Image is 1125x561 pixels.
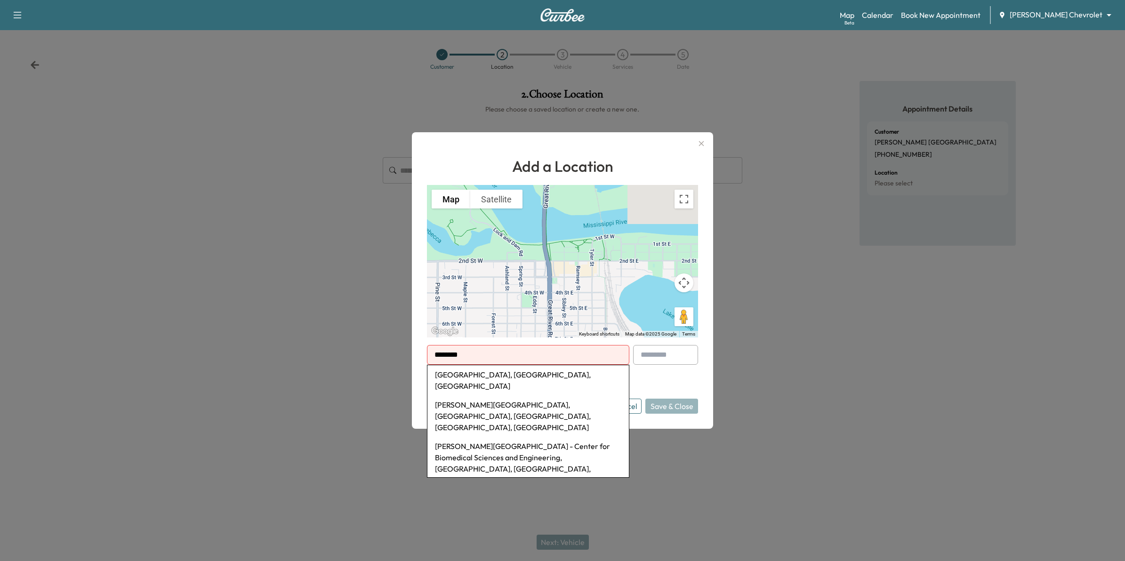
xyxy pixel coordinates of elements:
button: Drag Pegman onto the map to open Street View [675,307,693,326]
a: MapBeta [840,9,854,21]
span: Map data ©2025 Google [625,331,676,337]
li: [GEOGRAPHIC_DATA], [GEOGRAPHIC_DATA], [GEOGRAPHIC_DATA] [427,365,629,395]
button: Keyboard shortcuts [579,331,619,337]
button: Show satellite imagery [470,190,522,208]
li: [PERSON_NAME][GEOGRAPHIC_DATA] - Center for Biomedical Sciences and Engineering, [GEOGRAPHIC_DATA... [427,437,629,489]
a: Open this area in Google Maps (opens a new window) [429,325,460,337]
img: Curbee Logo [540,8,585,22]
a: Calendar [862,9,893,21]
button: Show street map [432,190,470,208]
h1: Add a Location [427,155,698,177]
img: Google [429,325,460,337]
div: Beta [844,19,854,26]
li: [PERSON_NAME][GEOGRAPHIC_DATA], [GEOGRAPHIC_DATA], [GEOGRAPHIC_DATA], [GEOGRAPHIC_DATA], [GEOGRAP... [427,395,629,437]
span: [PERSON_NAME] Chevrolet [1010,9,1102,20]
button: Map camera controls [675,273,693,292]
a: Terms (opens in new tab) [682,331,695,337]
button: Toggle fullscreen view [675,190,693,208]
a: Book New Appointment [901,9,980,21]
